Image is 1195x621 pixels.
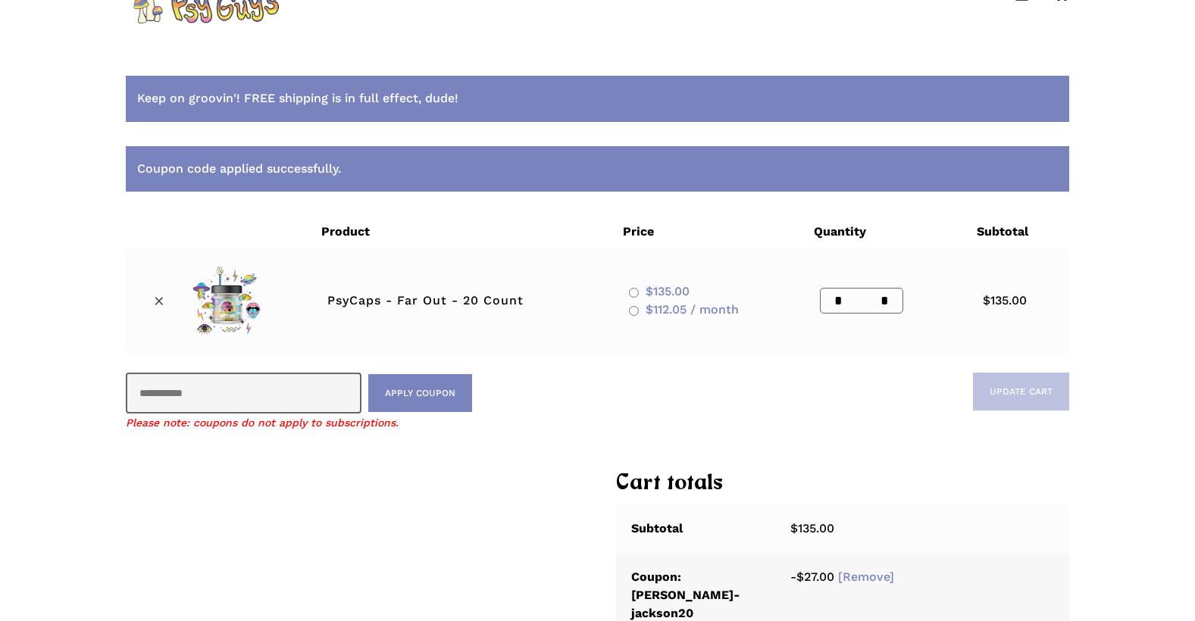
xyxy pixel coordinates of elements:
span: $ [983,293,990,307]
a: Remove PsyCaps - Far Out - 20 Count from cart [148,289,170,312]
span: $ [796,570,804,584]
th: Quantity [805,216,968,248]
span: 27.00 [796,570,834,584]
bdi: 135.00 [790,521,834,535]
button: Update cart [973,373,1069,410]
th: Subtotal [616,504,774,553]
span: $ [646,302,653,317]
div: Please note: coupons do not apply to subscriptions. [126,413,598,432]
th: Subtotal [968,216,1069,248]
input: $135.00 [629,288,639,298]
span: $ [790,521,798,535]
div: Coupon code applied successfully. [126,146,1069,192]
th: Price [614,216,805,248]
img: Psychedelic mushroom capsules with colorful illustrations. [192,267,261,335]
span: 135.00 [646,284,690,298]
button: Apply coupon [368,374,472,412]
h2: Cart totals [616,469,1069,499]
span: 112.05 [646,302,687,317]
a: Remove joseph-jackson20 coupon [838,570,894,584]
th: Product [312,216,614,248]
span: $ [646,284,653,298]
span: / month [690,302,739,317]
a: Psychedelic mushroom capsules with colorful illustrations. [192,267,297,335]
input: $112.05 / month [629,306,639,316]
input: Product quantity [847,289,876,313]
div: Keep on groovin'! FREE shipping is in full effect, dude! [126,76,1069,122]
bdi: 135.00 [983,293,1027,307]
a: PsyCaps - Far Out - 20 Count [327,293,524,307]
